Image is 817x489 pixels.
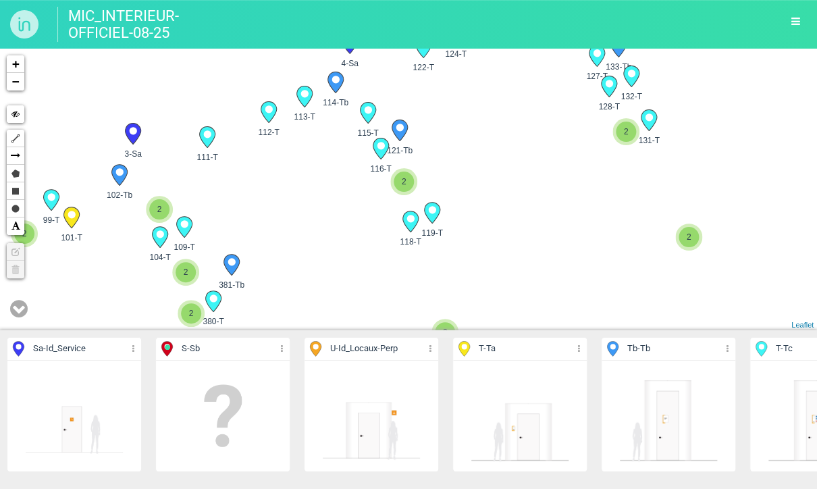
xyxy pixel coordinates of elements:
span: 102-Tb [102,189,137,201]
span: 115-T [350,127,386,139]
span: 380-T [196,315,231,328]
span: 381-Tb [214,279,249,291]
a: Polygon [7,165,24,182]
span: 4-Sa [332,57,367,70]
span: U - Id_Locaux-Perp [330,342,398,355]
span: 2 [394,172,414,192]
span: 104-T [142,251,178,263]
a: Text [7,217,24,235]
span: 128-T [591,101,627,113]
span: S - Sb [182,342,200,355]
span: 99-T [34,214,69,226]
span: 112-T [251,126,286,138]
span: 101-T [54,232,89,244]
a: Zoom in [7,55,24,73]
span: 124-T [438,48,473,60]
span: 133-Tb [601,61,636,73]
span: 109-T [167,241,202,253]
span: 2 [149,199,169,220]
span: 119-T [415,227,450,239]
span: Tb - Tb [627,342,650,355]
a: Zoom out [7,73,24,91]
span: 132-T [614,91,649,103]
img: 114826134325.png [321,366,421,466]
span: 2 [679,227,699,247]
span: 131-T [631,134,666,147]
img: 113736760203.png [24,366,124,466]
span: 3 [435,322,455,342]
span: 111-T [190,151,225,163]
span: 116-T [363,163,398,175]
a: Polyline [7,130,24,147]
span: 2 [181,303,201,324]
a: Leaflet [791,321,814,329]
img: 070754392476.png [618,366,718,466]
a: Rectangle [7,182,24,200]
span: 122-T [406,61,441,74]
span: 127-T [579,70,614,82]
span: 2 [176,262,196,282]
span: 2 [616,122,636,142]
p: MIC_INTERIEUR-OFFICIEL-08-25 [57,7,192,42]
span: 118-T [393,236,428,248]
a: No layers to edit [7,243,24,261]
span: 121-Tb [382,145,417,157]
img: 070754392477.png [470,366,570,466]
span: 2 [14,224,34,244]
span: 113-T [287,111,322,123]
span: T - Tc [776,342,793,355]
span: Sa - Id_Service [33,342,86,355]
a: Arrow [7,147,24,165]
span: 114-Tb [318,97,353,109]
span: 3-Sa [115,148,151,160]
a: No layers to delete [7,261,24,278]
span: T - Ta [479,342,496,355]
img: empty.png [173,366,273,466]
a: Circle [7,200,24,217]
